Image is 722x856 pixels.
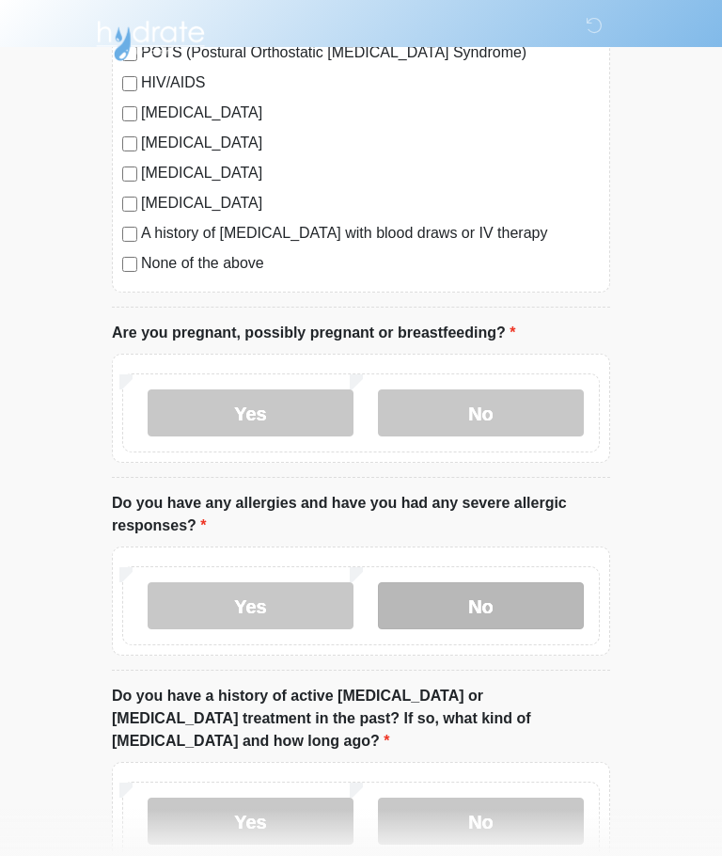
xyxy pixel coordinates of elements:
[148,582,353,629] label: Yes
[93,14,208,62] img: Hydrate IV Bar - Arcadia Logo
[122,166,137,182] input: [MEDICAL_DATA]
[122,227,137,242] input: A history of [MEDICAL_DATA] with blood draws or IV therapy
[141,132,600,154] label: [MEDICAL_DATA]
[141,71,600,94] label: HIV/AIDS
[122,257,137,272] input: None of the above
[122,136,137,151] input: [MEDICAL_DATA]
[141,102,600,124] label: [MEDICAL_DATA]
[141,252,600,275] label: None of the above
[122,197,137,212] input: [MEDICAL_DATA]
[378,389,584,436] label: No
[112,322,515,344] label: Are you pregnant, possibly pregnant or breastfeeding?
[148,389,353,436] label: Yes
[141,222,600,245] label: A history of [MEDICAL_DATA] with blood draws or IV therapy
[141,162,600,184] label: [MEDICAL_DATA]
[378,582,584,629] label: No
[122,106,137,121] input: [MEDICAL_DATA]
[112,685,610,753] label: Do you have a history of active [MEDICAL_DATA] or [MEDICAL_DATA] treatment in the past? If so, wh...
[122,76,137,91] input: HIV/AIDS
[148,798,353,845] label: Yes
[378,798,584,845] label: No
[112,492,610,537] label: Do you have any allergies and have you had any severe allergic responses?
[141,192,600,214] label: [MEDICAL_DATA]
